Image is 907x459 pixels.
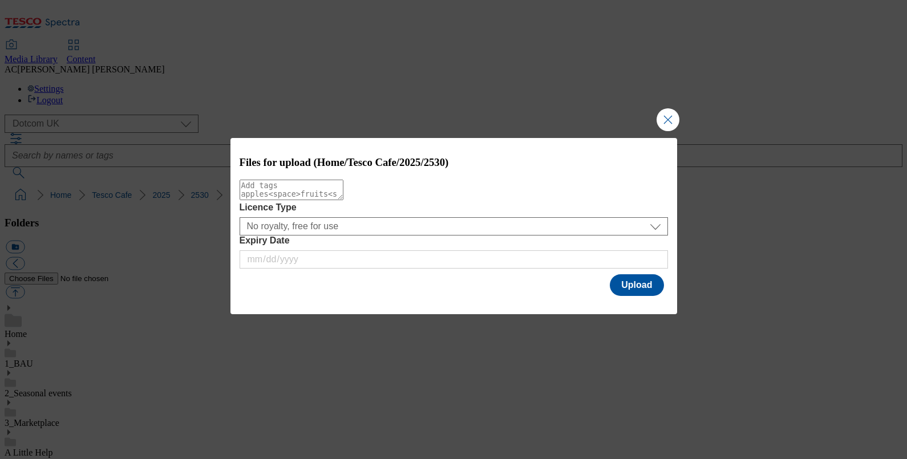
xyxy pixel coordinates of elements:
label: Licence Type [240,202,668,213]
div: Modal [230,138,677,314]
button: Upload [610,274,663,296]
label: Expiry Date [240,235,668,246]
h3: Files for upload (Home/Tesco Cafe/2025/2530) [240,156,668,169]
button: Close Modal [657,108,679,131]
